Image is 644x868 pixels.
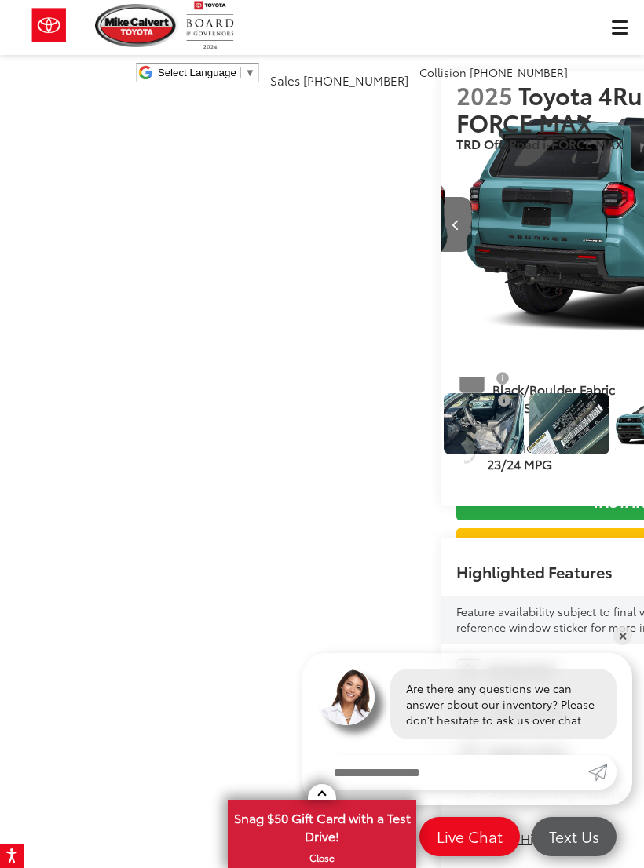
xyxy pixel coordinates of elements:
[456,830,595,848] button: View More Highlights...
[456,563,613,580] h2: Highlighted Features
[487,440,568,456] span: City/Highway
[529,393,609,454] a: Expand Photo 17
[158,67,236,78] span: Select Language
[390,669,617,739] div: Are there any questions we can answer about our inventory? Please don't hesitate to ask us over c...
[456,78,513,111] span: 2025
[443,393,525,454] img: 2025 Toyota 4Runner i-FORCE MAX TRD Off-Road i-FORCE MAX
[229,801,415,849] span: Snag $50 Gift Card with a Test Drive!
[487,455,568,473] span: 23/24 MPG
[95,4,178,47] img: Mike Calvert Toyota
[270,71,300,89] span: Sales
[429,826,510,846] span: Live Chat
[444,393,524,454] a: Expand Photo 16
[541,826,607,846] span: Text Us
[470,64,568,80] span: [PHONE_NUMBER]
[245,67,255,78] span: ▼
[419,64,467,80] span: Collision
[318,755,588,790] input: Enter your message
[532,817,617,856] a: Text Us
[419,817,520,856] a: Live Chat
[456,134,624,152] span: TRD Off-Road i-FORCE MAX
[158,67,255,78] a: Select Language​
[318,669,375,725] img: Agent profile photo
[240,67,241,78] span: ​
[441,197,472,252] button: Previous image
[529,393,610,454] img: 2025 Toyota 4Runner i-FORCE MAX TRD Off-Road i-FORCE MAX
[588,755,617,790] a: Submit
[303,71,408,89] span: [PHONE_NUMBER]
